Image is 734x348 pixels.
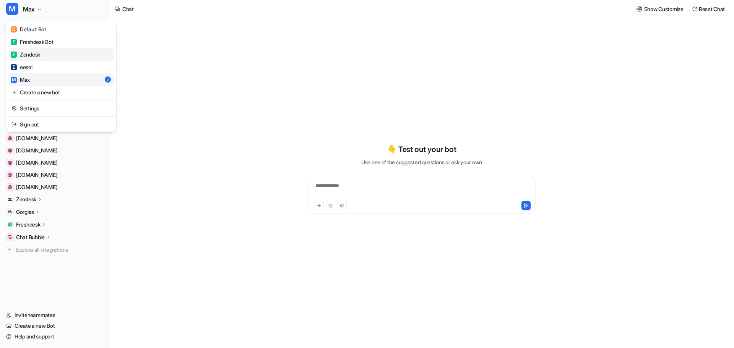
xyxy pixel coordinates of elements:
[23,4,35,15] span: Max
[11,39,17,45] span: F
[11,50,40,58] div: Zendesk
[6,21,116,132] div: MMax
[11,88,17,96] img: reset
[8,118,114,131] a: Sign out
[6,3,18,15] span: M
[11,38,53,46] div: Freshdesk Bot
[11,104,17,112] img: reset
[8,102,114,115] a: Settings
[11,120,17,128] img: reset
[11,52,17,58] span: Z
[11,64,17,70] span: E
[11,77,17,83] span: M
[8,86,114,99] a: Create a new bot
[11,76,30,84] div: Max
[11,63,32,71] div: eesel
[11,25,46,33] div: Default Bot
[11,26,17,32] span: D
